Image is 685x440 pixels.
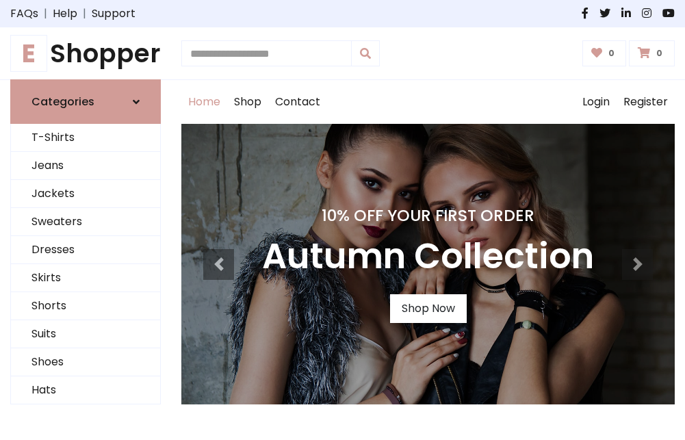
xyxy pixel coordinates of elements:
[11,124,160,152] a: T-Shirts
[92,5,135,22] a: Support
[181,80,227,124] a: Home
[11,152,160,180] a: Jeans
[227,80,268,124] a: Shop
[605,47,618,60] span: 0
[10,35,47,72] span: E
[262,206,594,225] h4: 10% Off Your First Order
[11,208,160,236] a: Sweaters
[77,5,92,22] span: |
[576,80,617,124] a: Login
[11,376,160,404] a: Hats
[11,320,160,348] a: Suits
[10,79,161,124] a: Categories
[653,47,666,60] span: 0
[31,95,94,108] h6: Categories
[11,236,160,264] a: Dresses
[11,348,160,376] a: Shoes
[582,40,627,66] a: 0
[10,38,161,68] h1: Shopper
[629,40,675,66] a: 0
[10,5,38,22] a: FAQs
[262,236,594,278] h3: Autumn Collection
[11,292,160,320] a: Shorts
[390,294,467,323] a: Shop Now
[268,80,327,124] a: Contact
[53,5,77,22] a: Help
[10,38,161,68] a: EShopper
[11,264,160,292] a: Skirts
[38,5,53,22] span: |
[617,80,675,124] a: Register
[11,180,160,208] a: Jackets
